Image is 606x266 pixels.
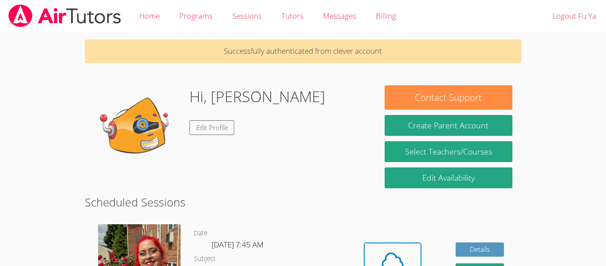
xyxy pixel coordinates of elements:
h1: Hi, [PERSON_NAME] [189,85,325,108]
h2: Scheduled Sessions [85,194,521,210]
span: Messages [323,11,356,21]
a: Edit Availability [385,167,512,188]
a: Details [456,242,504,257]
dt: Subject [194,254,216,265]
p: Successfully authenticated from clever account [85,40,521,63]
dt: Date [194,228,208,239]
button: Create Parent Account [385,115,512,136]
a: Edit Profile [189,120,235,135]
button: Contact Support [385,85,512,110]
img: airtutors_banner-c4298cdbf04f3fff15de1276eac7730deb9818008684d7c2e4769d2f7ddbe033.png [8,4,122,27]
span: [DATE] 7:45 AM [212,239,264,250]
img: default.png [94,85,182,174]
a: Select Teachers/Courses [385,141,512,162]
